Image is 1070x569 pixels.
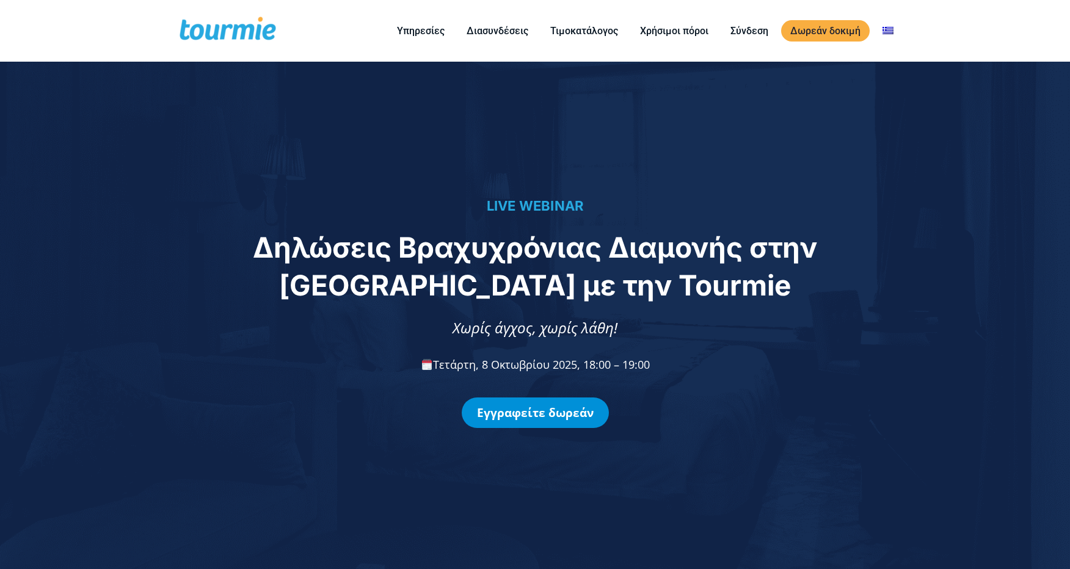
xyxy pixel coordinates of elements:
a: Χρήσιμοι πόροι [631,23,718,38]
span: LIVE WEBINAR [487,198,584,214]
span: Χωρίς άγχος, χωρίς λάθη! [453,317,617,338]
a: Δωρεάν δοκιμή [781,20,870,42]
a: Υπηρεσίες [388,23,454,38]
span: Δηλώσεις Βραχυχρόνιας Διαμονής στην [GEOGRAPHIC_DATA] με την Tourmie [253,230,817,302]
a: Τιμοκατάλογος [541,23,627,38]
a: Εγγραφείτε δωρεάν [462,397,609,428]
a: Διασυνδέσεις [457,23,537,38]
span: Τετάρτη, 8 Οκτωβρίου 2025, 18:00 – 19:00 [420,357,650,372]
a: Σύνδεση [721,23,777,38]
